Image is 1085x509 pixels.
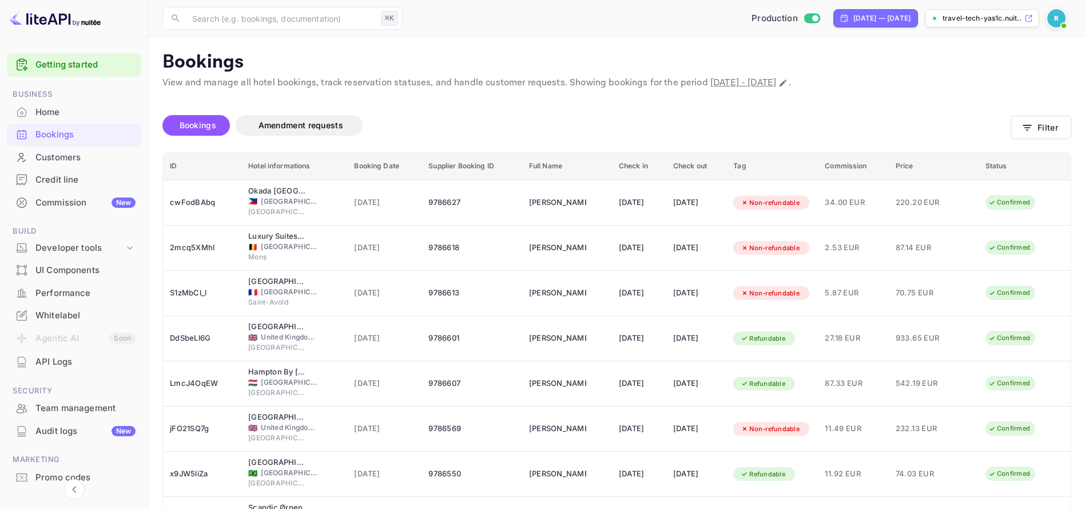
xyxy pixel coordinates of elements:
[825,332,881,345] span: 27.18 EUR
[9,9,101,27] img: LiteAPI logo
[896,377,953,390] span: 542.19 EUR
[612,152,666,180] th: Check in
[7,259,141,281] a: UI Components
[981,467,1038,481] div: Confirmed
[170,239,235,257] div: 2mcq5XMhl
[35,196,136,210] div: Commission
[619,465,659,483] div: [DATE]
[64,479,85,500] button: Collapse navigation
[733,467,793,482] div: Refundable
[981,331,1038,345] div: Confirmed
[248,321,305,333] div: Sheraton Grand Hotel & Spa, Edinburgh
[896,196,953,209] span: 220.20 EUR
[35,264,136,277] div: UI Components
[619,420,659,438] div: [DATE]
[241,152,347,180] th: Hotel informations
[248,231,305,242] div: Luxury Suites Mons
[259,120,343,130] span: Amendment requests
[35,309,136,322] div: Whitelabel
[825,377,881,390] span: 87.33 EUR
[248,289,257,296] span: France
[7,467,141,489] div: Promo codes
[981,376,1038,390] div: Confirmed
[673,420,720,438] div: [DATE]
[529,465,586,483] div: Antonio José Gómez Ramiro
[248,388,305,398] span: [GEOGRAPHIC_DATA]
[825,287,881,299] span: 5.87 EUR
[354,332,415,345] span: [DATE]
[7,397,141,420] div: Team management
[35,151,136,164] div: Customers
[347,152,422,180] th: Booking Date
[248,424,257,432] span: United Kingdom of Great Britain and Northern Ireland
[163,152,241,180] th: ID
[422,152,522,180] th: Supplier Booking ID
[248,207,305,217] span: [GEOGRAPHIC_DATA]
[354,377,415,390] span: [DATE]
[261,423,318,433] span: United Kingdom of [GEOGRAPHIC_DATA] and [GEOGRAPHIC_DATA]
[248,457,305,468] div: Transamerica Prime International Plaza
[7,351,141,373] div: API Logs
[619,284,659,302] div: [DATE]
[825,242,881,254] span: 2.53 EUR
[7,147,141,168] a: Customers
[7,385,141,397] span: Security
[248,366,305,378] div: Hampton By Hilton Budapest City Centre
[777,77,789,89] button: Change date range
[248,433,305,443] span: [GEOGRAPHIC_DATA]
[1011,116,1071,139] button: Filter
[7,124,141,146] div: Bookings
[673,194,720,212] div: [DATE]
[248,478,305,488] span: [GEOGRAPHIC_DATA]
[170,284,235,302] div: S1zMbCl_l
[7,225,141,238] span: Build
[529,329,586,348] div: Adriano Panico
[162,51,1071,74] p: Bookings
[733,241,807,255] div: Non-refundable
[733,332,793,346] div: Refundable
[7,124,141,145] a: Bookings
[248,186,305,197] div: Okada Manila
[7,351,141,372] a: API Logs
[35,58,136,72] a: Getting started
[35,106,136,119] div: Home
[896,332,953,345] span: 933.65 EUR
[7,169,141,190] a: Credit line
[354,196,415,209] span: [DATE]
[185,7,376,30] input: Search (e.g. bookings, documentation)
[979,152,1071,180] th: Status
[162,76,1071,90] p: View and manage all hotel bookings, track reservation statuses, and handle customer requests. Sho...
[354,423,415,435] span: [DATE]
[381,11,398,26] div: ⌘K
[7,453,141,466] span: Marketing
[35,471,136,484] div: Promo codes
[428,374,515,393] div: 9786607
[825,468,881,480] span: 11.92 EUR
[248,412,305,423] div: Sheraton Grand Hotel & Spa, Edinburgh
[673,374,720,393] div: [DATE]
[112,198,136,208] div: New
[818,152,888,180] th: Commission
[170,194,235,212] div: cwFodBAbq
[7,192,141,213] a: CommissionNew
[7,420,141,441] a: Audit logsNew
[7,101,141,123] a: Home
[428,239,515,257] div: 9786618
[529,374,586,393] div: Mario Caruana
[7,238,141,258] div: Developer tools
[7,305,141,327] div: Whitelabel
[248,334,257,341] span: United Kingdom of Great Britain and Northern Ireland
[428,284,515,302] div: 9786613
[7,192,141,214] div: CommissionNew
[733,377,793,391] div: Refundable
[896,287,953,299] span: 70.75 EUR
[752,12,798,25] span: Production
[619,239,659,257] div: [DATE]
[428,465,515,483] div: 9786550
[825,196,881,209] span: 34.00 EUR
[261,468,318,478] span: [GEOGRAPHIC_DATA]
[981,421,1038,436] div: Confirmed
[248,252,305,262] span: Mons
[162,115,1011,136] div: account-settings tabs
[825,423,881,435] span: 11.49 EUR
